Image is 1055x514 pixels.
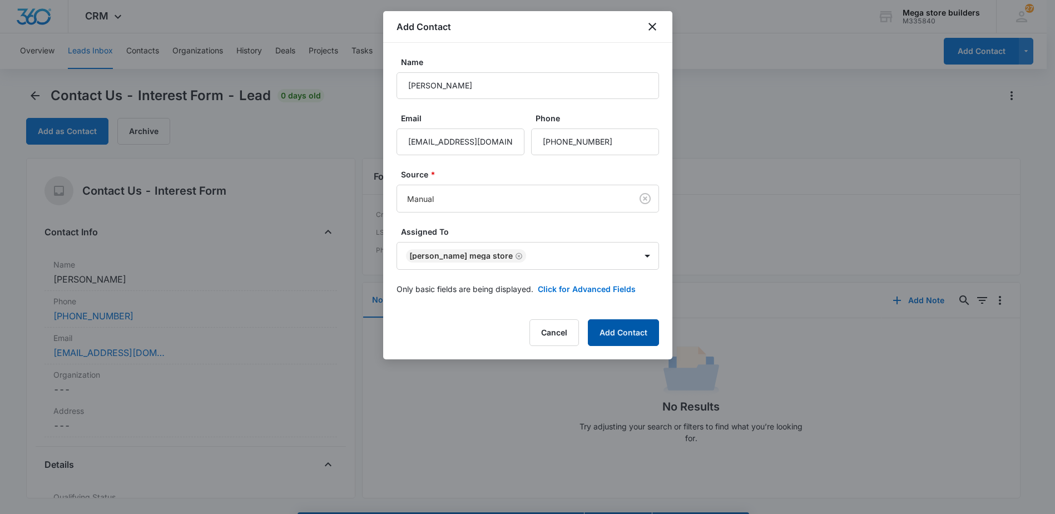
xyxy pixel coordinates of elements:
label: Source [401,169,663,180]
button: Cancel [529,319,579,346]
input: Phone [531,128,659,155]
button: close [646,20,659,33]
input: Name [397,72,659,99]
button: Click for Advanced Fields [538,283,636,295]
p: Only basic fields are being displayed. [397,283,533,295]
div: [PERSON_NAME] Mega Store [409,252,513,260]
input: Email [397,128,524,155]
button: Add Contact [588,319,659,346]
label: Email [401,112,529,124]
label: Name [401,56,663,68]
label: Phone [536,112,663,124]
button: Clear [636,190,654,207]
div: Remove John Mega Store [513,252,523,260]
label: Assigned To [401,226,663,238]
h1: Add Contact [397,20,451,33]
